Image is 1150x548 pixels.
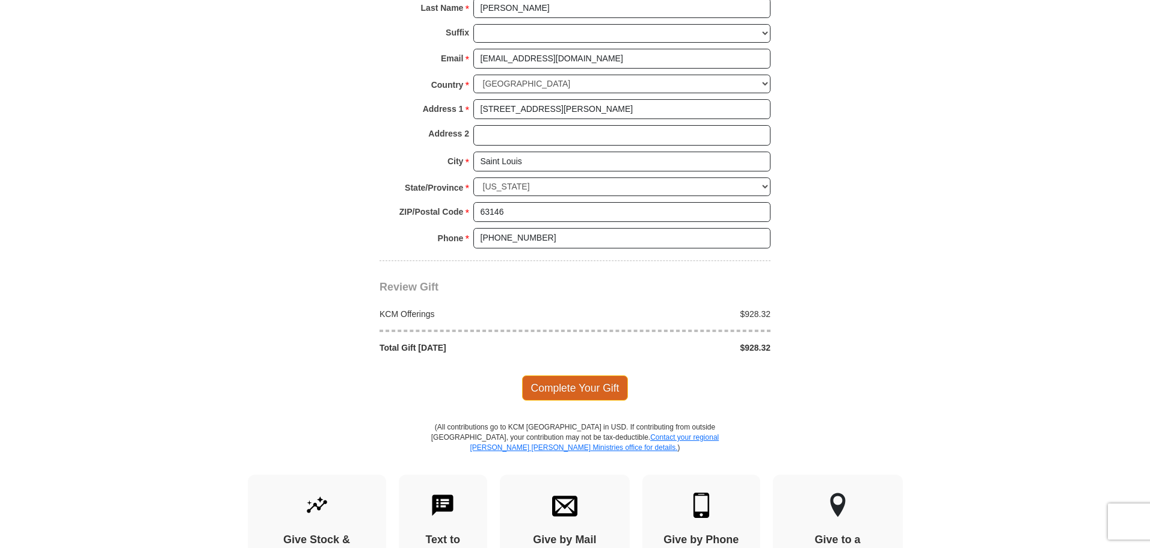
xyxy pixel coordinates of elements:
[575,308,777,320] div: $928.32
[689,493,714,518] img: mobile.svg
[522,375,629,401] span: Complete Your Gift
[663,534,739,547] h4: Give by Phone
[399,203,464,220] strong: ZIP/Postal Code
[438,230,464,247] strong: Phone
[446,24,469,41] strong: Suffix
[431,422,719,475] p: (All contributions go to KCM [GEOGRAPHIC_DATA] in USD. If contributing from outside [GEOGRAPHIC_D...
[423,100,464,117] strong: Address 1
[430,493,455,518] img: text-to-give.svg
[374,342,576,354] div: Total Gift [DATE]
[431,76,464,93] strong: Country
[441,50,463,67] strong: Email
[380,281,438,293] span: Review Gift
[428,125,469,142] strong: Address 2
[447,153,463,170] strong: City
[575,342,777,354] div: $928.32
[829,493,846,518] img: other-region
[304,493,330,518] img: give-by-stock.svg
[374,308,576,320] div: KCM Offerings
[552,493,577,518] img: envelope.svg
[521,534,609,547] h4: Give by Mail
[405,179,463,196] strong: State/Province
